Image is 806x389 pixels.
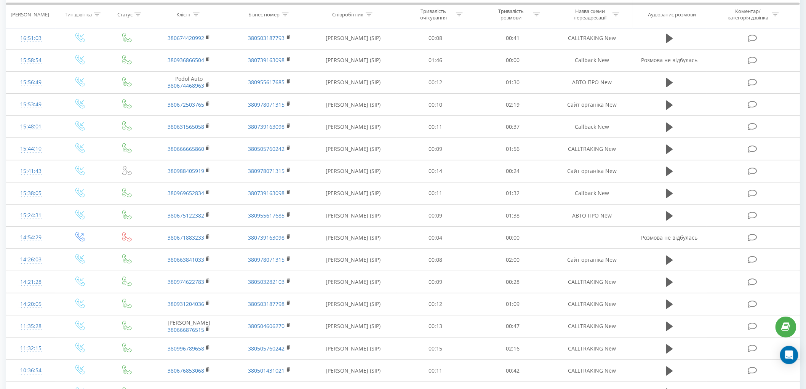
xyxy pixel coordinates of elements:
a: 380672503765 [168,101,204,108]
div: Співробітник [333,11,364,18]
div: 14:20:05 [14,297,48,312]
td: 00:47 [474,315,552,337]
td: CALLTRAKING New [552,315,633,337]
td: 02:19 [474,94,552,116]
a: 380503282103 [248,278,285,285]
td: 00:08 [397,27,474,49]
a: 380674468963 [168,82,204,89]
div: Назва схеми переадресації [570,8,611,21]
div: 15:56:49 [14,75,48,90]
td: 00:04 [397,227,474,249]
div: 15:41:43 [14,164,48,179]
a: 380936866504 [168,56,204,64]
a: 380978071315 [248,167,285,174]
a: 380676853068 [168,367,204,374]
a: 380739163098 [248,123,285,130]
td: [PERSON_NAME] (SIP) [310,315,397,337]
a: 380955617685 [248,78,285,86]
a: 380978071315 [248,101,285,108]
td: CALLTRAKING New [552,360,633,382]
td: 00:42 [474,360,552,382]
div: 15:38:05 [14,186,48,201]
div: Аудіозапис розмови [648,11,696,18]
td: [PERSON_NAME] (SIP) [310,293,397,315]
td: 00:11 [397,182,474,204]
td: 00:37 [474,116,552,138]
div: 11:32:15 [14,341,48,356]
td: CALLTRAKING New [552,271,633,293]
td: Callback New [552,182,633,204]
td: 00:09 [397,271,474,293]
td: Сайт органіка New [552,94,633,116]
td: CALLTRAKING New [552,27,633,49]
a: 380631565058 [168,123,204,130]
td: 01:09 [474,293,552,315]
div: Тип дзвінка [65,11,92,18]
td: 00:10 [397,94,474,116]
td: 00:28 [474,271,552,293]
td: 00:00 [474,49,552,71]
div: Тривалість очікування [413,8,454,21]
div: 14:54:29 [14,230,48,245]
td: 01:32 [474,182,552,204]
td: [PERSON_NAME] (SIP) [310,227,397,249]
td: CALLTRAKING New [552,293,633,315]
td: CALLTRAKING New [552,338,633,360]
div: 10:36:54 [14,363,48,378]
td: [PERSON_NAME] (SIP) [310,182,397,204]
span: Розмова не відбулась [641,234,698,241]
td: [PERSON_NAME] (SIP) [310,71,397,93]
div: 11:35:28 [14,319,48,334]
div: 15:24:31 [14,208,48,223]
td: [PERSON_NAME] (SIP) [310,160,397,182]
a: 380969652834 [168,189,204,197]
a: 380663841033 [168,256,204,263]
div: 16:51:03 [14,31,48,46]
td: 02:16 [474,338,552,360]
a: 380996789658 [168,345,204,352]
td: 01:46 [397,49,474,71]
div: Коментар/категорія дзвінка [726,8,770,21]
a: 380739163098 [248,234,285,241]
a: 380503187798 [248,300,285,307]
span: Розмова не відбулась [641,56,698,64]
td: 00:09 [397,138,474,160]
td: 01:30 [474,71,552,93]
td: 00:13 [397,315,474,337]
td: 00:11 [397,116,474,138]
td: [PERSON_NAME] [149,315,229,337]
td: [PERSON_NAME] (SIP) [310,116,397,138]
div: Клієнт [176,11,191,18]
div: 15:53:49 [14,97,48,112]
a: 380504606270 [248,322,285,330]
td: Podol Auto [149,71,229,93]
div: Open Intercom Messenger [780,346,798,364]
a: 380978071315 [248,256,285,263]
a: 380674420992 [168,34,204,42]
div: 15:58:54 [14,53,48,68]
td: 00:12 [397,71,474,93]
div: Тривалість розмови [491,8,531,21]
td: [PERSON_NAME] (SIP) [310,49,397,71]
td: 00:09 [397,205,474,227]
a: 380505760242 [248,345,285,352]
div: [PERSON_NAME] [11,11,49,18]
a: 380739163098 [248,56,285,64]
td: 00:00 [474,227,552,249]
td: [PERSON_NAME] (SIP) [310,271,397,293]
td: Сайт органіка New [552,160,633,182]
a: 380931204036 [168,300,204,307]
a: 380974622783 [168,278,204,285]
td: 00:08 [397,249,474,271]
td: [PERSON_NAME] (SIP) [310,205,397,227]
td: [PERSON_NAME] (SIP) [310,27,397,49]
td: 00:41 [474,27,552,49]
a: 380505760242 [248,145,285,152]
td: 01:56 [474,138,552,160]
td: АВТО ПРО New [552,71,633,93]
td: CALLTRAKING New [552,138,633,160]
a: 380666665860 [168,145,204,152]
div: Бізнес номер [249,11,280,18]
td: [PERSON_NAME] (SIP) [310,94,397,116]
td: 00:12 [397,293,474,315]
